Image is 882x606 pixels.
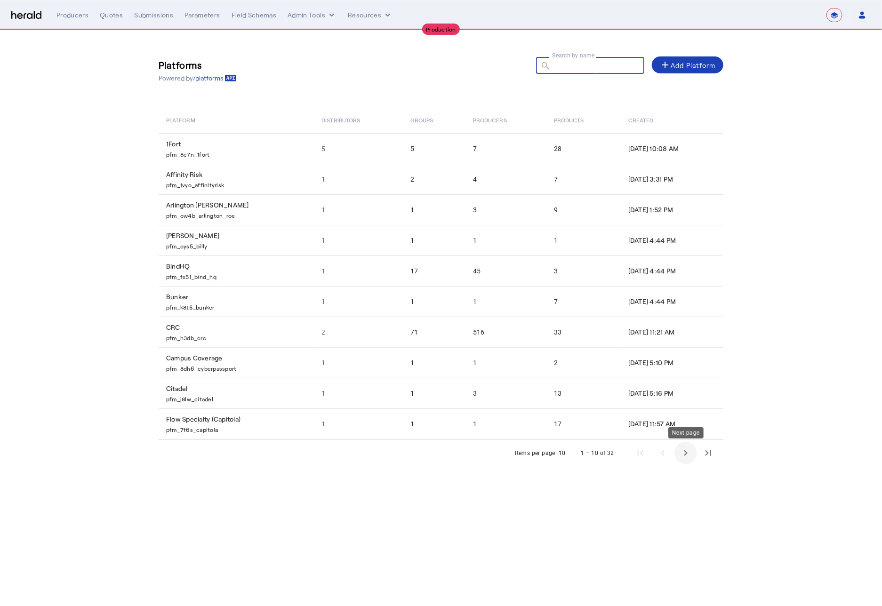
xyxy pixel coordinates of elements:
[422,24,460,35] div: Production
[193,73,237,83] a: /platforms
[465,317,546,347] td: 516
[159,255,314,286] td: BindHQ
[288,10,337,20] button: internal dropdown menu
[465,107,546,133] th: Producers
[159,317,314,347] td: CRC
[403,107,465,133] th: Groups
[166,271,310,280] p: pfm_fx51_bind_hq
[621,255,723,286] td: [DATE] 4:44 PM
[159,73,237,83] p: Powered by
[314,194,403,225] td: 1
[546,255,621,286] td: 3
[465,255,546,286] td: 45
[314,164,403,194] td: 1
[314,133,403,164] td: 5
[546,194,621,225] td: 9
[159,225,314,255] td: [PERSON_NAME]
[621,286,723,317] td: [DATE] 4:44 PM
[621,133,723,164] td: [DATE] 10:08 AM
[166,424,310,433] p: pfm_7f6s_capitola
[515,448,557,458] div: Items per page:
[536,61,552,72] mat-icon: search
[166,149,310,158] p: pfm_8e7n_1fort
[621,194,723,225] td: [DATE] 1:52 PM
[134,10,173,20] div: Submissions
[546,286,621,317] td: 7
[403,164,465,194] td: 2
[465,194,546,225] td: 3
[465,225,546,255] td: 1
[546,317,621,347] td: 33
[403,225,465,255] td: 1
[11,11,41,20] img: Herald Logo
[546,408,621,439] td: 17
[465,286,546,317] td: 1
[184,10,220,20] div: Parameters
[314,286,403,317] td: 1
[546,164,621,194] td: 7
[166,393,310,403] p: pfm_j8lw_citadel
[232,10,277,20] div: Field Schemas
[166,240,310,250] p: pfm_oys5_billy
[159,378,314,408] td: Citadel
[465,133,546,164] td: 7
[697,442,720,464] button: Last page
[546,225,621,255] td: 1
[546,378,621,408] td: 13
[159,408,314,439] td: Flow Specialty (Capitola)
[314,255,403,286] td: 1
[621,317,723,347] td: [DATE] 11:21 AM
[403,255,465,286] td: 17
[465,164,546,194] td: 4
[166,179,310,189] p: pfm_1vyo_affinityrisk
[403,286,465,317] td: 1
[546,133,621,164] td: 28
[403,133,465,164] td: 5
[56,10,88,20] div: Producers
[159,107,314,133] th: Platform
[159,347,314,378] td: Campus Coverage
[159,286,314,317] td: Bunker
[621,107,723,133] th: Created
[559,448,566,458] div: 10
[314,317,403,347] td: 2
[465,408,546,439] td: 1
[546,107,621,133] th: Products
[159,133,314,164] td: 1Fort
[621,164,723,194] td: [DATE] 3:31 PM
[314,225,403,255] td: 1
[159,194,314,225] td: Arlington [PERSON_NAME]
[166,302,310,311] p: pfm_k8t5_bunker
[581,448,614,458] div: 1 – 10 of 32
[403,408,465,439] td: 1
[100,10,123,20] div: Quotes
[621,347,723,378] td: [DATE] 5:10 PM
[314,408,403,439] td: 1
[166,210,310,219] p: pfm_ow4b_arlington_roe
[403,317,465,347] td: 71
[159,164,314,194] td: Affinity Risk
[621,378,723,408] td: [DATE] 5:16 PM
[314,347,403,378] td: 1
[465,378,546,408] td: 3
[659,59,716,71] div: Add Platform
[552,52,595,59] mat-label: Search by name
[668,427,704,439] div: Next page
[403,378,465,408] td: 1
[159,58,237,72] h3: Platforms
[348,10,393,20] button: Resources dropdown menu
[403,347,465,378] td: 1
[546,347,621,378] td: 2
[621,225,723,255] td: [DATE] 4:44 PM
[166,363,310,372] p: pfm_8dh6_cyberpassport
[403,194,465,225] td: 1
[674,442,697,464] button: Next page
[652,56,723,73] button: Add Platform
[659,59,671,71] mat-icon: add
[166,332,310,342] p: pfm_h3db_crc
[314,378,403,408] td: 1
[314,107,403,133] th: Distributors
[621,408,723,439] td: [DATE] 11:57 AM
[465,347,546,378] td: 1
